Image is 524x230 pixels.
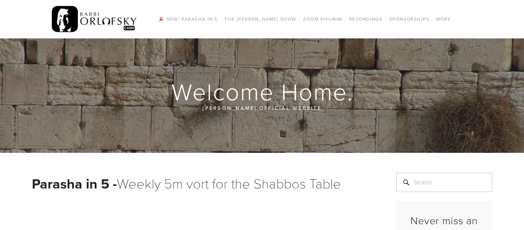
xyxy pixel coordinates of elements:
a: Recordings [347,14,385,24]
span: / [432,16,433,22]
p: [PERSON_NAME] official website [78,104,446,112]
span: / [220,16,222,22]
input: Search [396,173,492,192]
h1: Welcome Home. [32,79,493,104]
span: / [345,16,347,22]
img: RabbiOrlofsky.com [52,4,137,34]
strong: Parasha in 5 - [32,174,117,194]
span: / [299,16,301,22]
a: Zoom Shiurim [301,14,344,24]
a: The [PERSON_NAME] Show [222,14,299,24]
a: More [434,14,453,24]
a: 🎉 NEW! Parasha in 5 [156,14,220,24]
span: / [385,16,387,22]
h1: Weekly 5m vort for the Shabbos Table [32,173,377,194]
a: Sponsorships [387,14,432,24]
